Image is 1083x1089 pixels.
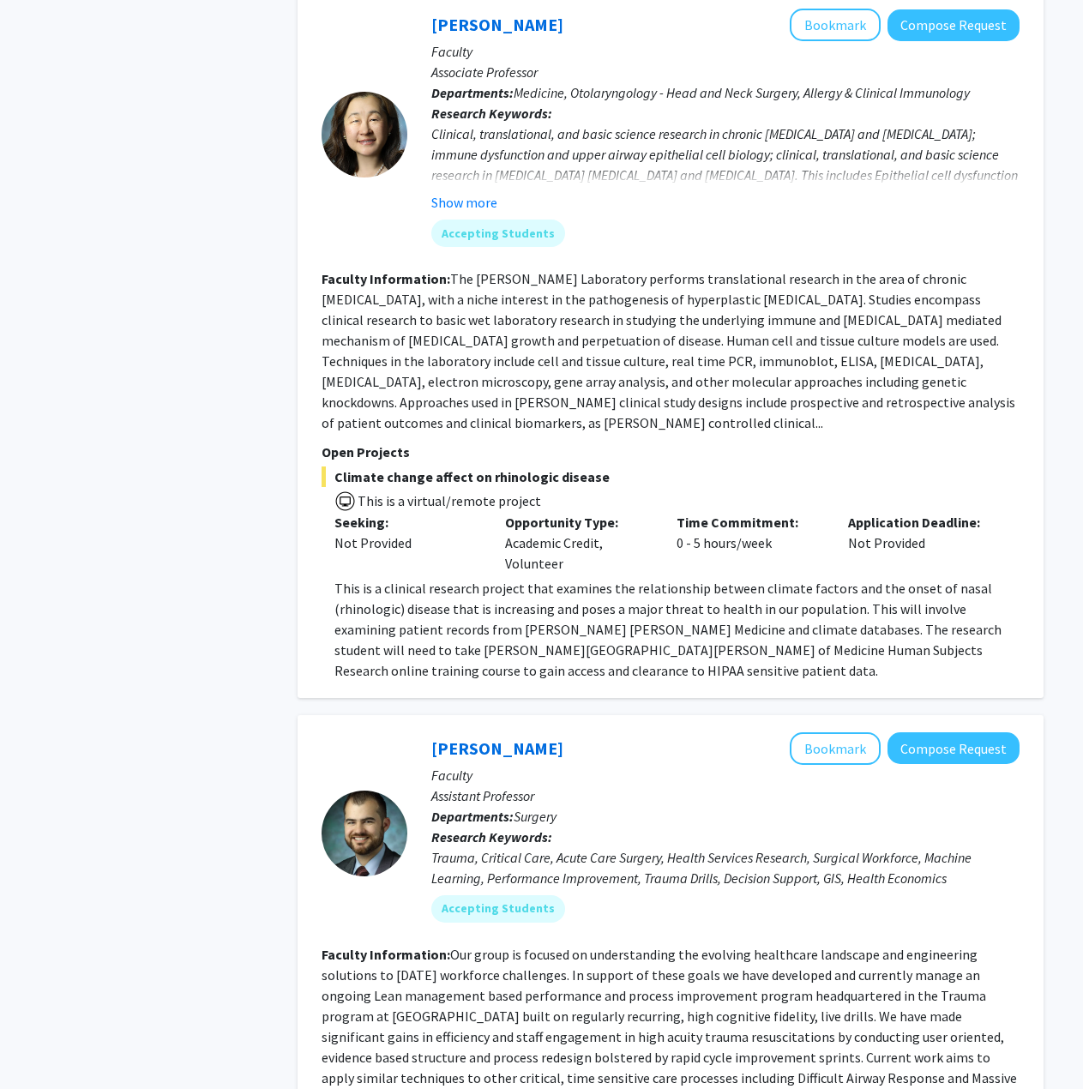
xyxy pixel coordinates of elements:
div: Academic Credit, Volunteer [492,512,664,574]
p: Associate Professor [431,62,1020,82]
b: Research Keywords: [431,105,552,122]
b: Departments: [431,808,514,825]
a: [PERSON_NAME] [431,14,563,35]
span: Climate change affect on rhinologic disease [322,466,1020,487]
span: This is a virtual/remote project [356,492,541,509]
button: Add Jean Kim to Bookmarks [790,9,881,41]
p: Time Commitment: [677,512,822,532]
div: 0 - 5 hours/week [664,512,835,574]
p: Open Projects [322,442,1020,462]
p: This is a clinical research project that examines the relationship between climate factors and th... [334,578,1020,681]
button: Compose Request to Jean Kim [887,9,1020,41]
button: Compose Request to Alistair Kent [887,732,1020,764]
p: Faculty [431,41,1020,62]
div: Clinical, translational, and basic science research in chronic [MEDICAL_DATA] and [MEDICAL_DATA];... [431,123,1020,226]
p: Application Deadline: [848,512,994,532]
iframe: Chat [13,1012,73,1076]
span: Medicine, Otolaryngology - Head and Neck Surgery, Allergy & Clinical Immunology [514,84,970,101]
div: Not Provided [334,532,480,553]
b: Faculty Information: [322,946,450,963]
b: Research Keywords: [431,828,552,845]
p: Faculty [431,765,1020,785]
button: Add Alistair Kent to Bookmarks [790,732,881,765]
a: [PERSON_NAME] [431,737,563,759]
p: Assistant Professor [431,785,1020,806]
button: Show more [431,192,497,213]
b: Departments: [431,84,514,101]
b: Faculty Information: [322,270,450,287]
mat-chip: Accepting Students [431,220,565,247]
mat-chip: Accepting Students [431,895,565,923]
p: Opportunity Type: [505,512,651,532]
div: Trauma, Critical Care, Acute Care Surgery, Health Services Research, Surgical Workforce, Machine ... [431,847,1020,888]
p: Seeking: [334,512,480,532]
fg-read-more: The [PERSON_NAME] Laboratory performs translational research in the area of chronic [MEDICAL_DATA... [322,270,1015,431]
span: Surgery [514,808,557,825]
div: Not Provided [835,512,1007,574]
